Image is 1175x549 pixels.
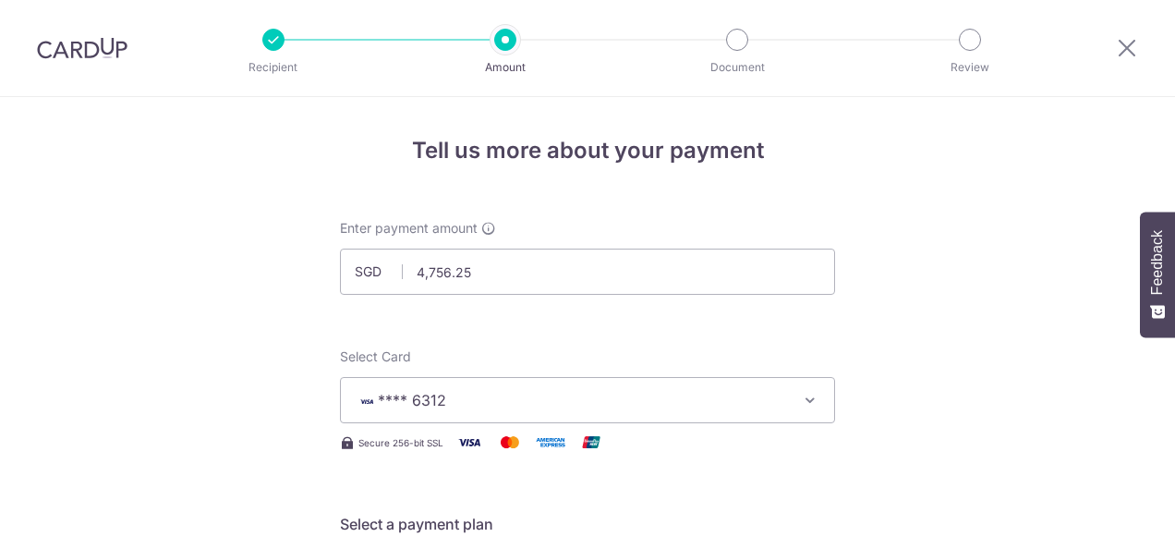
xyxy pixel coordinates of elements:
[437,58,574,77] p: Amount
[358,435,443,450] span: Secure 256-bit SSL
[1149,230,1166,295] span: Feedback
[1140,212,1175,337] button: Feedback - Show survey
[356,395,378,408] img: VISA
[451,431,488,454] img: Visa
[340,219,478,238] span: Enter payment amount
[573,431,610,454] img: Union Pay
[340,513,835,535] h5: Select a payment plan
[669,58,806,77] p: Document
[902,58,1038,77] p: Review
[340,134,835,167] h4: Tell us more about your payment
[532,431,569,454] img: American Express
[340,249,835,295] input: 0.00
[205,58,342,77] p: Recipient
[355,262,403,281] span: SGD
[491,431,528,454] img: Mastercard
[37,37,127,59] img: CardUp
[340,348,411,364] span: translation missing: en.payables.payment_networks.credit_card.summary.labels.select_card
